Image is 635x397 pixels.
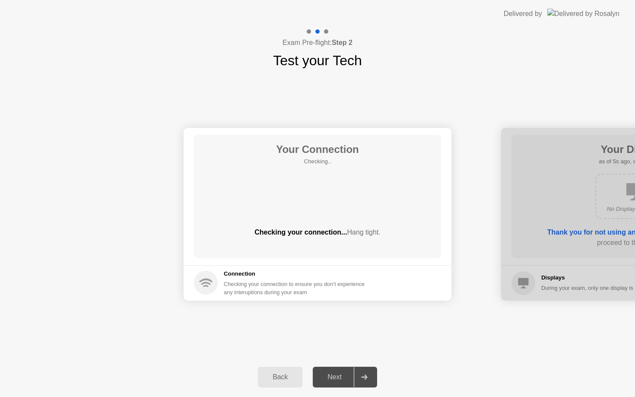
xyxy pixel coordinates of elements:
[313,367,377,387] button: Next
[504,9,542,19] div: Delivered by
[276,142,359,157] h1: Your Connection
[347,229,380,236] span: Hang tight.
[260,373,300,381] div: Back
[224,280,370,296] div: Checking your connection to ensure you don’t experience any interuptions during your exam
[283,38,352,48] h4: Exam Pre-flight:
[332,39,352,46] b: Step 2
[547,9,619,19] img: Delivered by Rosalyn
[194,227,441,238] div: Checking your connection...
[276,157,359,166] h5: Checking..
[224,270,370,278] h5: Connection
[273,50,362,71] h1: Test your Tech
[258,367,302,387] button: Back
[315,373,354,381] div: Next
